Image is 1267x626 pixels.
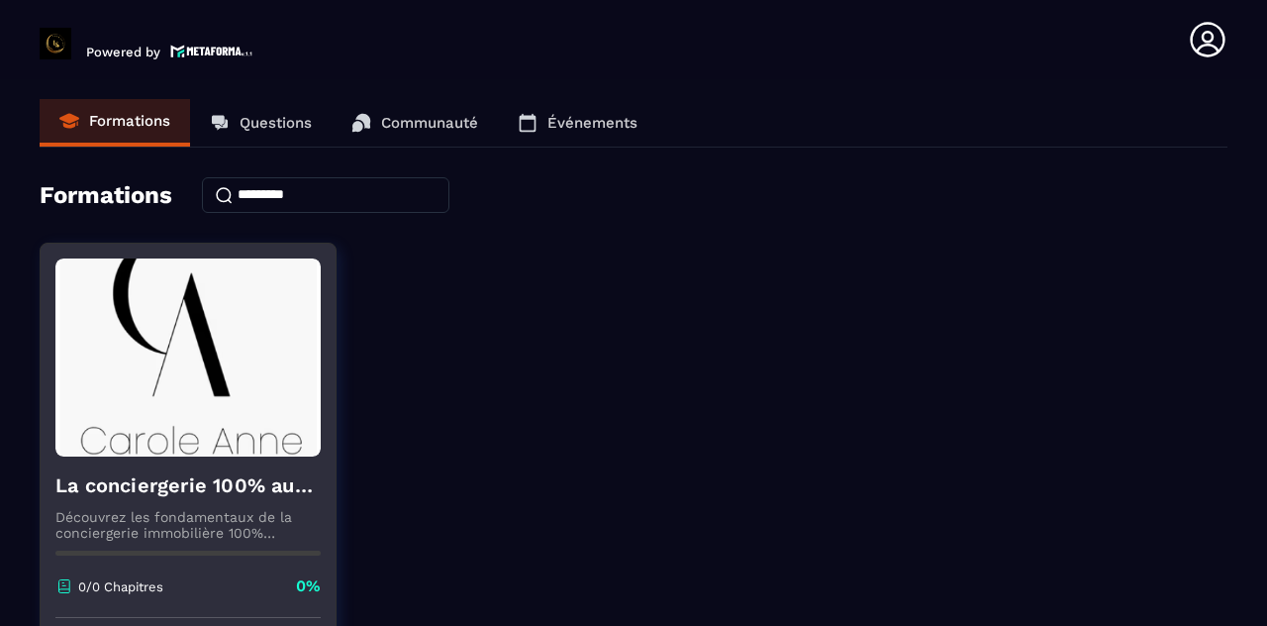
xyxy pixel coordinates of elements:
p: 0/0 Chapitres [78,579,163,594]
p: Événements [547,114,637,132]
img: logo [170,43,253,59]
img: formation-background [55,259,321,457]
a: Événements [498,99,657,147]
a: Communauté [332,99,498,147]
p: Formations [89,112,170,130]
p: 0% [296,575,321,597]
a: Formations [40,99,190,147]
p: Communauté [381,114,478,132]
a: Questions [190,99,332,147]
h4: Formations [40,181,172,209]
p: Découvrez les fondamentaux de la conciergerie immobilière 100% automatisée. Cette formation est c... [55,509,321,541]
p: Powered by [86,45,160,59]
h4: La conciergerie 100% automatisée [55,471,321,499]
img: logo-branding [40,28,71,59]
p: Questions [240,114,312,132]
